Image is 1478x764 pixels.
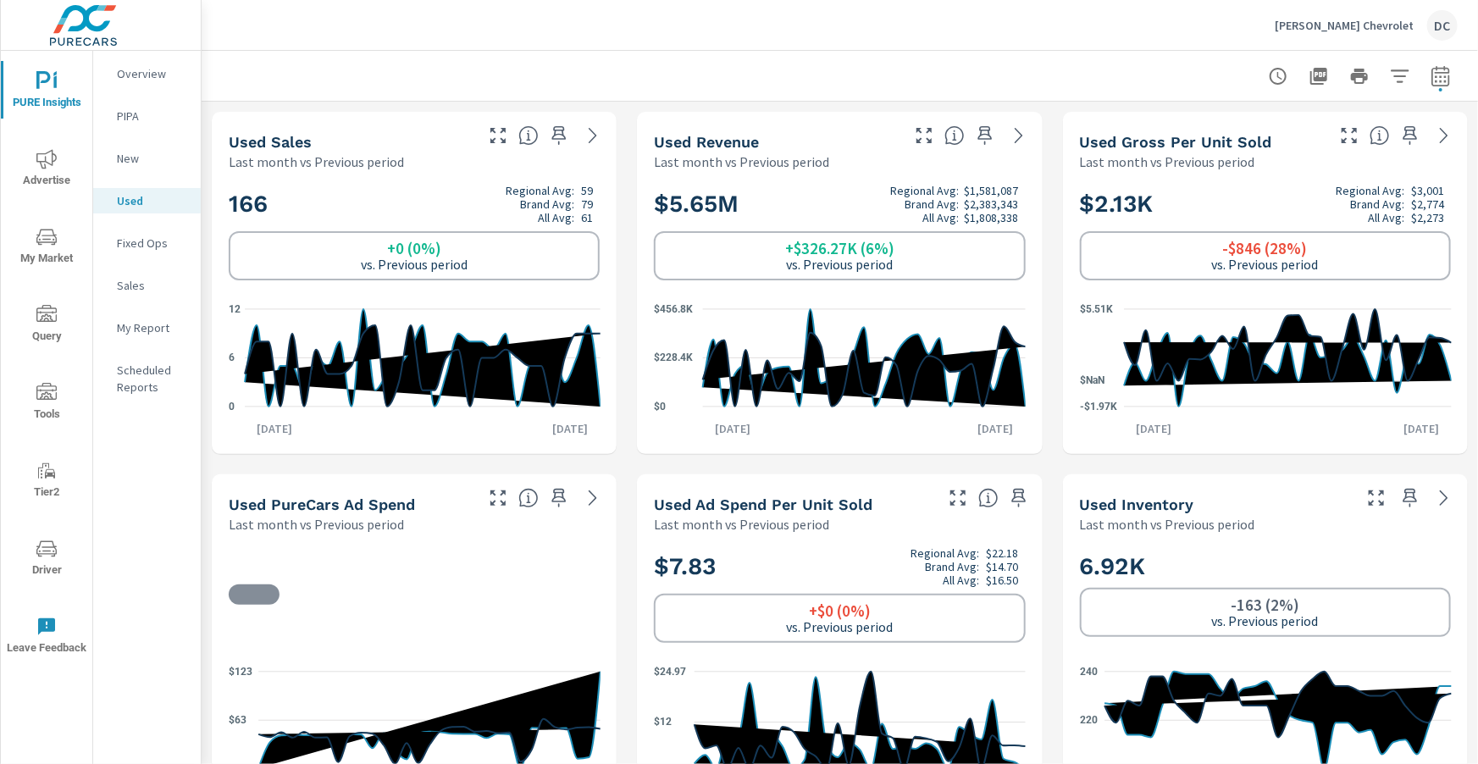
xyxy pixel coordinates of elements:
[1080,495,1194,513] h5: Used Inventory
[93,146,201,171] div: New
[911,546,979,560] p: Regional Avg:
[93,315,201,340] div: My Report
[579,484,606,512] a: See more details in report
[1302,59,1336,93] button: "Export Report to PDF"
[654,514,829,534] p: Last month vs Previous period
[786,257,893,272] p: vs. Previous period
[1411,197,1444,211] p: $2,774
[1,51,92,674] div: nav menu
[6,305,87,346] span: Query
[6,617,87,658] span: Leave Feedback
[93,357,201,400] div: Scheduled Reports
[117,235,187,252] p: Fixed Ops
[925,560,979,573] p: Brand Avg:
[785,240,894,257] h6: +$326.27K (6%)
[6,71,87,113] span: PURE Insights
[1363,484,1390,512] button: Make Fullscreen
[6,539,87,580] span: Driver
[117,362,187,396] p: Scheduled Reports
[1080,133,1272,151] h5: Used Gross Per Unit Sold
[93,188,201,213] div: Used
[987,573,1019,587] p: $16.50
[581,184,593,197] p: 59
[905,197,959,211] p: Brand Avg:
[229,133,312,151] h5: Used Sales
[117,277,187,294] p: Sales
[786,619,893,634] p: vs. Previous period
[1397,122,1424,149] span: Save this to your personalized report
[1411,211,1444,224] p: $2,273
[1005,122,1032,149] a: See more details in report
[229,303,241,315] text: 12
[965,197,1019,211] p: $2,383,343
[654,717,672,728] text: $12
[484,122,512,149] button: Make Fullscreen
[545,122,573,149] span: Save this to your personalized report
[1383,59,1417,93] button: Apply Filters
[1370,125,1390,146] span: Average gross profit generated by the dealership for each vehicle sold over the selected date ran...
[538,211,574,224] p: All Avg:
[1080,551,1451,581] h2: 6.92K
[1080,666,1098,678] text: 240
[943,573,979,587] p: All Avg:
[1005,484,1032,512] span: Save this to your personalized report
[117,319,187,336] p: My Report
[1080,375,1104,387] text: $NaN
[1080,715,1098,727] text: 220
[93,230,201,256] div: Fixed Ops
[1411,184,1444,197] p: $3,001
[579,122,606,149] a: See more details in report
[809,602,871,619] h6: +$0 (0%)
[978,488,999,508] span: Average cost of advertising per each vehicle sold at the dealer over the selected date range. The...
[971,122,999,149] span: Save this to your personalized report
[1424,59,1458,93] button: Select Date Range
[966,420,1026,437] p: [DATE]
[1397,484,1424,512] span: Save this to your personalized report
[93,273,201,298] div: Sales
[1431,484,1458,512] a: See more details in report
[654,184,1025,224] h2: $5.65M
[520,197,574,211] p: Brand Avg:
[540,420,600,437] p: [DATE]
[6,227,87,269] span: My Market
[6,149,87,191] span: Advertise
[545,484,573,512] span: Save this to your personalized report
[965,211,1019,224] p: $1,808,338
[944,125,965,146] span: Total sales revenue over the selected date range. [Source: This data is sourced from the dealer’s...
[1392,420,1451,437] p: [DATE]
[654,546,1025,587] h2: $7.83
[117,150,187,167] p: New
[117,192,187,209] p: Used
[654,152,829,172] p: Last month vs Previous period
[1431,122,1458,149] a: See more details in report
[1212,613,1319,628] p: vs. Previous period
[6,461,87,502] span: Tier2
[93,103,201,129] div: PIPA
[117,65,187,82] p: Overview
[654,133,759,151] h5: Used Revenue
[911,122,938,149] button: Make Fullscreen
[1080,514,1255,534] p: Last month vs Previous period
[1336,122,1363,149] button: Make Fullscreen
[117,108,187,125] p: PIPA
[229,352,235,364] text: 6
[703,420,762,437] p: [DATE]
[484,484,512,512] button: Make Fullscreen
[229,714,246,726] text: $63
[1080,184,1451,224] h2: $2.13K
[229,495,415,513] h5: Used PureCars Ad Spend
[965,184,1019,197] p: $1,581,087
[1337,184,1405,197] p: Regional Avg:
[1124,420,1183,437] p: [DATE]
[987,560,1019,573] p: $14.70
[654,495,872,513] h5: Used Ad Spend Per Unit Sold
[93,61,201,86] div: Overview
[518,488,539,508] span: Total cost of media for all PureCars channels for the selected dealership group over the selected...
[1231,596,1299,613] h6: -163 (2%)
[654,666,686,678] text: $24.97
[518,125,539,146] span: Number of vehicles sold by the dealership over the selected date range. [Source: This data is sou...
[1427,10,1458,41] div: DC
[229,184,600,224] h2: 166
[245,420,304,437] p: [DATE]
[1342,59,1376,93] button: Print Report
